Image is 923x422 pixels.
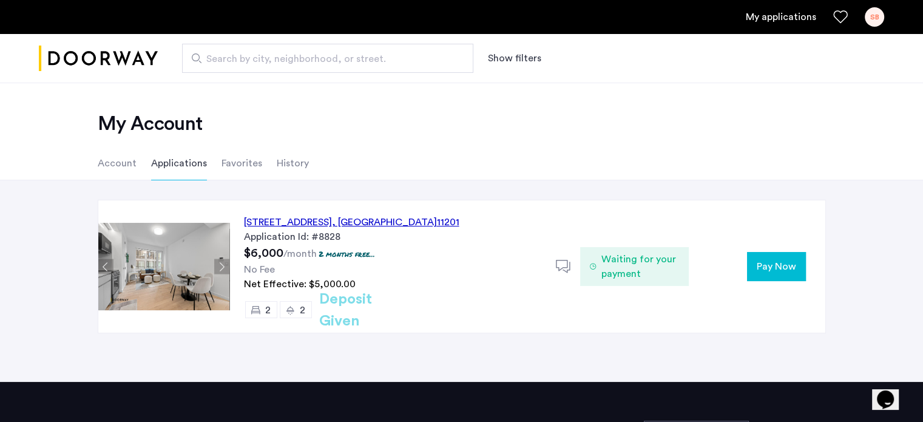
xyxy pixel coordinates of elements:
[206,52,439,66] span: Search by city, neighborhood, or street.
[865,7,884,27] div: SB
[757,259,796,274] span: Pay Now
[39,36,158,81] a: Cazamio logo
[244,265,275,274] span: No Fee
[39,36,158,81] img: logo
[747,252,806,281] button: button
[319,249,375,259] p: 2 months free...
[98,259,113,274] button: Previous apartment
[265,305,271,315] span: 2
[277,146,309,180] li: History
[746,10,816,24] a: My application
[300,305,305,315] span: 2
[244,230,541,244] div: Application Id: #8828
[244,215,459,230] div: [STREET_ADDRESS] 11201
[319,288,416,332] h2: Deposit Given
[283,249,317,259] sub: /month
[833,10,848,24] a: Favorites
[98,146,137,180] li: Account
[488,51,541,66] button: Show or hide filters
[98,223,229,310] img: Apartment photo
[872,373,911,410] iframe: chat widget
[221,146,262,180] li: Favorites
[601,252,680,281] span: Waiting for your payment
[182,44,473,73] input: Apartment Search
[332,217,437,227] span: , [GEOGRAPHIC_DATA]
[151,146,207,180] li: Applications
[98,112,826,136] h2: My Account
[244,247,283,259] span: $6,000
[214,259,229,274] button: Next apartment
[244,279,356,289] span: Net Effective: $5,000.00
